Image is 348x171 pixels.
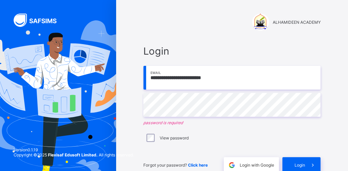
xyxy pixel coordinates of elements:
a: Click here [188,163,207,168]
span: ALHAMIDEEN ACADEMY [272,20,320,25]
span: Version 0.1.19 [14,147,134,152]
span: Forgot your password? [143,163,207,168]
img: google.396cfc9801f0270233282035f929180a.svg [228,161,236,169]
span: Login with Google [239,163,274,168]
strong: Flexisaf Edusoft Limited. [48,152,98,157]
em: password is required [143,120,320,125]
span: Copyright © 2025 All rights reserved. [14,152,134,157]
span: Login [294,163,305,168]
label: View password [159,135,188,140]
img: SAFSIMS Logo [14,14,65,27]
span: Login [143,45,320,57]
